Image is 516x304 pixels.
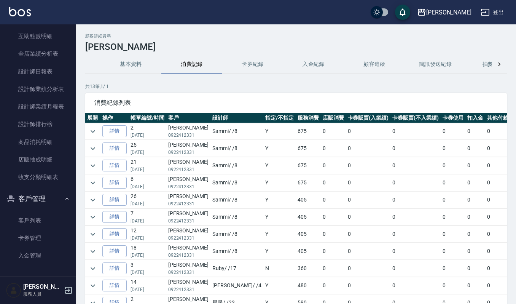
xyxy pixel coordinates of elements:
td: 0 [346,260,391,277]
td: 0 [346,277,391,294]
a: 全店業績分析表 [3,45,73,62]
td: 0 [321,123,346,140]
th: 展開 [85,113,100,123]
td: 0 [321,157,346,174]
button: save [395,5,410,20]
td: Sammi / /8 [210,140,263,157]
p: 0922412331 [168,286,209,293]
th: 卡券販賣(入業績) [346,113,391,123]
td: 0 [390,192,441,208]
p: [DATE] [131,235,164,242]
button: 顧客追蹤 [344,55,405,74]
button: expand row [87,280,99,291]
td: 0 [441,209,466,226]
td: 0 [441,260,466,277]
td: 0 [321,277,346,294]
a: 詳情 [102,280,127,291]
p: 0922412331 [168,166,209,173]
th: 服務消費 [296,113,321,123]
h5: [PERSON_NAME] [23,283,62,291]
td: 0 [390,277,441,294]
td: [PERSON_NAME] [166,192,210,208]
td: 0 [346,140,391,157]
a: 設計師排行榜 [3,115,73,133]
a: 商品消耗明細 [3,133,73,151]
p: 0922412331 [168,149,209,156]
p: [DATE] [131,269,164,276]
td: 675 [296,174,321,191]
th: 卡券販賣(不入業績) [390,113,441,123]
a: 設計師業績分析表 [3,80,73,98]
td: 0 [390,174,441,191]
td: 480 [296,277,321,294]
th: 卡券使用 [441,113,466,123]
a: 設計師日報表 [3,63,73,80]
td: Sammi / /8 [210,243,263,260]
td: 0 [321,140,346,157]
a: 詳情 [102,228,127,240]
th: 設計師 [210,113,263,123]
td: Y [263,157,296,174]
button: 簡訊發送紀錄 [405,55,466,74]
td: Y [263,192,296,208]
td: 0 [390,243,441,260]
td: 0 [441,140,466,157]
button: expand row [87,126,99,137]
p: 0922412331 [168,269,209,276]
td: 675 [296,123,321,140]
td: Sammi / /8 [210,226,263,243]
td: 3 [129,260,166,277]
td: 2 [129,123,166,140]
td: 0 [465,209,485,226]
button: 入金紀錄 [283,55,344,74]
td: Y [263,174,296,191]
td: [PERSON_NAME] [166,226,210,243]
td: Sammi / /8 [210,192,263,208]
th: 店販消費 [321,113,346,123]
p: 0922412331 [168,200,209,207]
td: 0 [465,123,485,140]
th: 帳單編號/時間 [129,113,166,123]
td: N [263,260,296,277]
td: [PERSON_NAME] [166,140,210,157]
a: 詳情 [102,211,127,223]
td: [PERSON_NAME] [166,174,210,191]
button: expand row [87,246,99,257]
td: 0 [346,209,391,226]
td: [PERSON_NAME] [166,243,210,260]
p: [DATE] [131,149,164,156]
a: 詳情 [102,194,127,206]
td: 0 [390,209,441,226]
button: expand row [87,229,99,240]
td: 0 [346,192,391,208]
a: 詳情 [102,142,127,154]
td: 0 [441,174,466,191]
td: 0 [465,226,485,243]
p: 共 13 筆, 1 / 1 [85,83,507,90]
p: 服務人員 [23,291,62,298]
td: 0 [321,226,346,243]
td: 25 [129,140,166,157]
td: 0 [390,140,441,157]
h2: 顧客詳細資料 [85,34,507,38]
p: 0922412331 [168,132,209,139]
td: Sammi / /8 [210,157,263,174]
td: 0 [465,243,485,260]
td: 0 [465,157,485,174]
td: 0 [441,277,466,294]
button: expand row [87,263,99,274]
td: 0 [346,157,391,174]
a: 詳情 [102,262,127,274]
a: 設計師業績月報表 [3,98,73,115]
td: 0 [441,123,466,140]
td: 0 [346,243,391,260]
button: [PERSON_NAME] [414,5,475,20]
td: Y [263,123,296,140]
p: 0922412331 [168,252,209,259]
a: 互助點數明細 [3,27,73,45]
td: 405 [296,226,321,243]
td: 0 [465,174,485,191]
td: 0 [441,226,466,243]
td: 0 [321,243,346,260]
button: expand row [87,160,99,171]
